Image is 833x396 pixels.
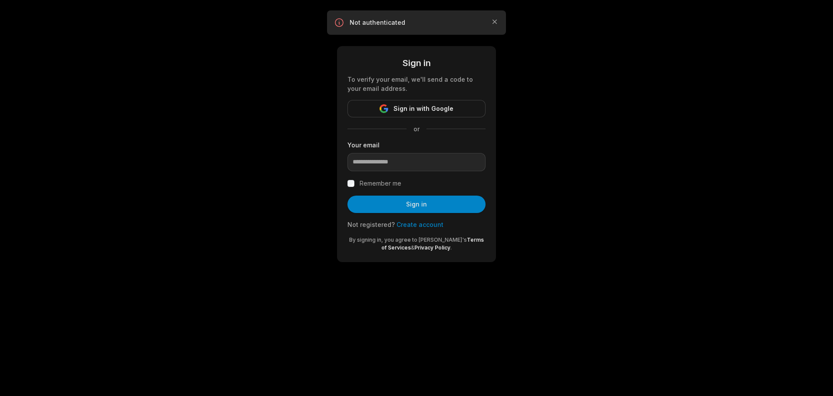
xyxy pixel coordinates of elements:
[347,221,395,228] span: Not registered?
[407,124,426,133] span: or
[347,196,486,213] button: Sign in
[381,236,484,251] a: Terms of Services
[347,100,486,117] button: Sign in with Google
[360,178,401,189] label: Remember me
[450,244,452,251] span: .
[393,103,453,114] span: Sign in with Google
[347,75,486,93] div: To verify your email, we'll send a code to your email address.
[350,18,483,27] p: Not authenticated
[397,221,443,228] a: Create account
[349,236,467,243] span: By signing in, you agree to [PERSON_NAME]'s
[414,244,450,251] a: Privacy Policy
[347,57,486,70] div: Sign in
[347,140,486,150] label: Your email
[411,244,414,251] span: &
